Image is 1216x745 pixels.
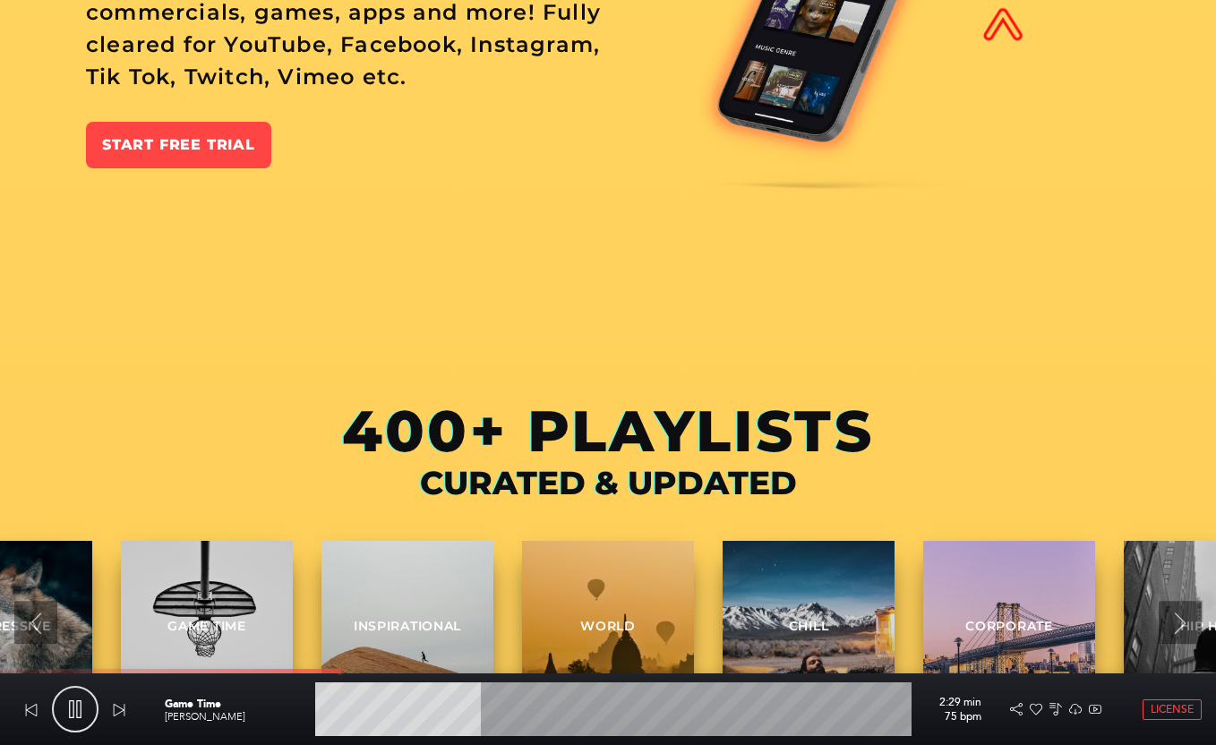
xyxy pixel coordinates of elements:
a: World [522,541,694,713]
span: License [1151,704,1194,715]
a: Corporate [923,541,1095,713]
a: Start Free Trial [86,122,271,168]
a: Inspirational [321,541,493,713]
p: 400+ playlists [86,398,1130,465]
a: Chill [723,541,895,713]
p: Curated & Updated [86,465,1130,501]
p: 2:29 min [919,695,981,711]
p: 75 bpm [919,711,981,724]
p: Game Time [165,696,308,712]
a: Game Time [121,541,293,713]
a: [PERSON_NAME] [165,711,245,723]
